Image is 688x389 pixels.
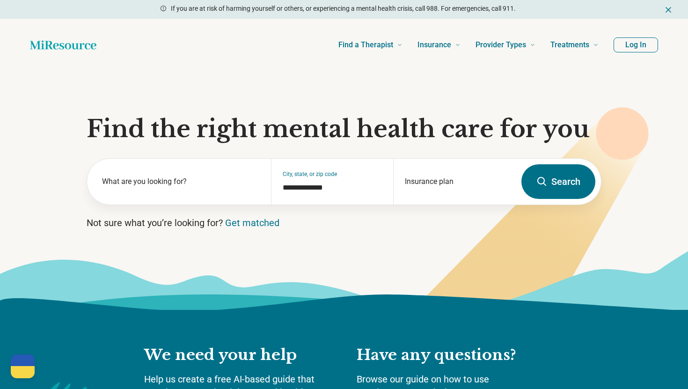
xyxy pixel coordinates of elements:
[30,36,96,54] a: Home page
[417,26,461,64] a: Insurance
[476,26,535,64] a: Provider Types
[102,176,260,187] label: What are you looking for?
[664,4,673,15] button: Dismiss
[417,38,451,51] span: Insurance
[87,216,601,229] p: Not sure what you’re looking for?
[521,164,595,199] button: Search
[144,345,338,365] h2: We need your help
[338,38,393,51] span: Find a Therapist
[225,217,279,228] a: Get matched
[550,38,589,51] span: Treatments
[338,26,403,64] a: Find a Therapist
[357,345,544,365] h2: Have any questions?
[614,37,658,52] button: Log In
[476,38,526,51] span: Provider Types
[550,26,599,64] a: Treatments
[171,4,516,14] p: If you are at risk of harming yourself or others, or experiencing a mental health crisis, call 98...
[87,115,601,143] h1: Find the right mental health care for you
